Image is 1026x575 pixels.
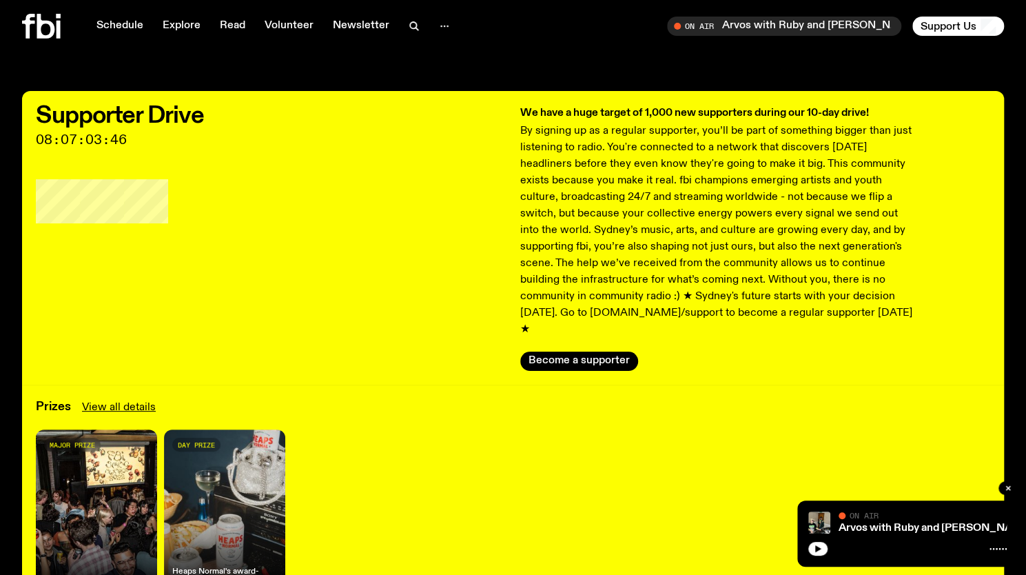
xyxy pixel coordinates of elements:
[325,17,398,36] a: Newsletter
[154,17,209,36] a: Explore
[850,511,879,520] span: On Air
[921,20,976,32] span: Support Us
[912,17,1004,36] button: Support Us
[36,134,506,146] span: 08:07:03:46
[520,105,917,121] h3: We have a huge target of 1,000 new supporters during our 10-day drive!
[36,401,71,413] h3: Prizes
[520,123,917,338] p: By signing up as a regular supporter, you’ll be part of something bigger than just listening to r...
[808,512,830,534] img: Ruby wears a Collarbones t shirt and pretends to play the DJ decks, Al sings into a pringles can....
[667,17,901,36] button: On AirArvos with Ruby and [PERSON_NAME]
[256,17,322,36] a: Volunteer
[82,399,156,416] a: View all details
[36,105,506,127] h2: Supporter Drive
[520,352,638,371] button: Become a supporter
[50,441,95,449] span: major prize
[212,17,254,36] a: Read
[88,17,152,36] a: Schedule
[178,441,215,449] span: day prize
